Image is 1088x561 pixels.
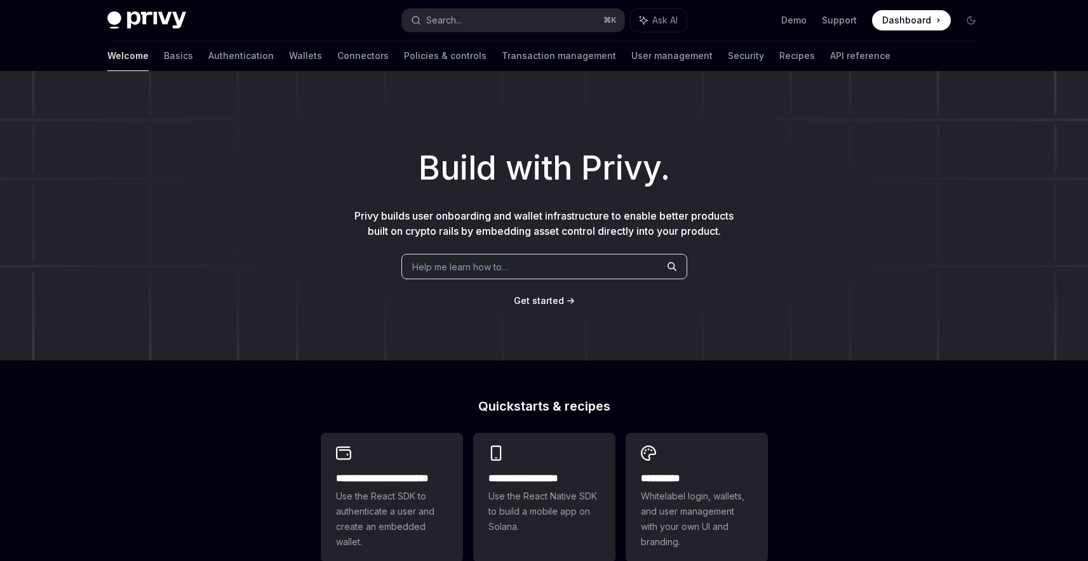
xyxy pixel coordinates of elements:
a: Dashboard [872,10,951,30]
span: Use the React Native SDK to build a mobile app on Solana. [488,489,600,534]
a: API reference [830,41,890,71]
span: Whitelabel login, wallets, and user management with your own UI and branding. [641,489,753,550]
a: Policies & controls [404,41,487,71]
h1: Build with Privy. [20,143,1068,193]
a: Authentication [208,41,274,71]
a: Basics [164,41,193,71]
a: Get started [514,294,564,307]
a: Transaction management [502,41,616,71]
h2: Quickstarts & recipes [321,400,768,412]
a: Recipes [779,41,815,71]
button: Search...⌘K [402,9,624,32]
span: Ask AI [652,14,678,27]
a: Support [822,14,857,27]
span: ⌘ K [603,15,617,25]
a: Welcome [107,41,149,71]
a: User management [631,41,713,71]
a: Demo [781,14,807,27]
span: Privy builds user onboarding and wallet infrastructure to enable better products built on crypto ... [354,209,734,237]
div: Search... [426,13,462,28]
button: Toggle dark mode [961,10,981,30]
span: Dashboard [882,14,931,27]
button: Ask AI [631,9,687,32]
img: dark logo [107,11,186,29]
a: Connectors [337,41,389,71]
span: Get started [514,295,564,306]
a: Security [728,41,764,71]
a: Wallets [289,41,322,71]
span: Help me learn how to… [412,260,509,274]
span: Use the React SDK to authenticate a user and create an embedded wallet. [336,489,448,550]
